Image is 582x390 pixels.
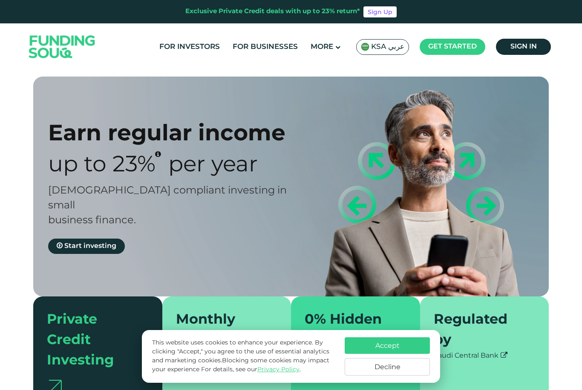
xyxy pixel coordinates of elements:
span: More [311,43,333,51]
div: 0% Hidden Fees [305,310,396,351]
a: Sign in [496,39,551,55]
a: For Investors [157,40,222,54]
span: Per Year [168,155,258,176]
img: SA Flag [361,43,369,51]
button: Accept [345,337,430,354]
a: Sign Up [363,6,397,17]
span: KSA عربي [371,42,404,52]
span: For details, see our . [201,367,301,373]
span: Get started [428,43,477,50]
span: Sign in [510,43,537,50]
a: Privacy Policy [257,367,300,373]
img: Logo [20,26,104,68]
div: Monthly repayments [176,310,268,351]
span: [DEMOGRAPHIC_DATA] compliant investing in small business finance. [48,186,287,225]
a: Start investing [48,239,125,254]
a: For Businesses [230,40,300,54]
div: Earn regular income [48,119,306,146]
span: Up to 23% [48,155,156,176]
div: Private Credit Investing [47,310,138,371]
i: 23% IRR (expected) ~ 15% Net yield (expected) [155,151,161,157]
div: Saudi Central Bank [434,351,536,361]
div: Regulated by [434,310,525,351]
span: Start investing [64,243,116,249]
p: This website uses cookies to enhance your experience. By clicking "Accept," you agree to the use ... [152,339,336,374]
span: Blocking some cookies may impact your experience [152,358,329,373]
button: Decline [345,358,430,376]
div: Exclusive Private Credit deals with up to 23% return* [185,7,360,17]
